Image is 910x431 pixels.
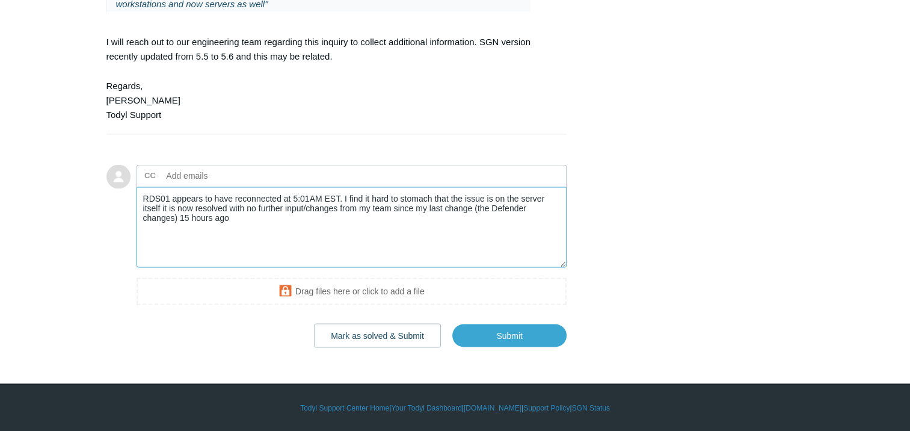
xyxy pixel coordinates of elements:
[314,323,441,347] button: Mark as solved & Submit
[162,166,291,184] input: Add emails
[464,402,521,413] a: [DOMAIN_NAME]
[452,324,567,347] input: Submit
[391,402,461,413] a: Your Todyl Dashboard
[523,402,570,413] a: Support Policy
[300,402,389,413] a: Todyl Support Center Home
[106,402,804,413] div: | | | |
[572,402,610,413] a: SGN Status
[144,166,156,184] label: CC
[137,187,567,268] textarea: Add your reply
